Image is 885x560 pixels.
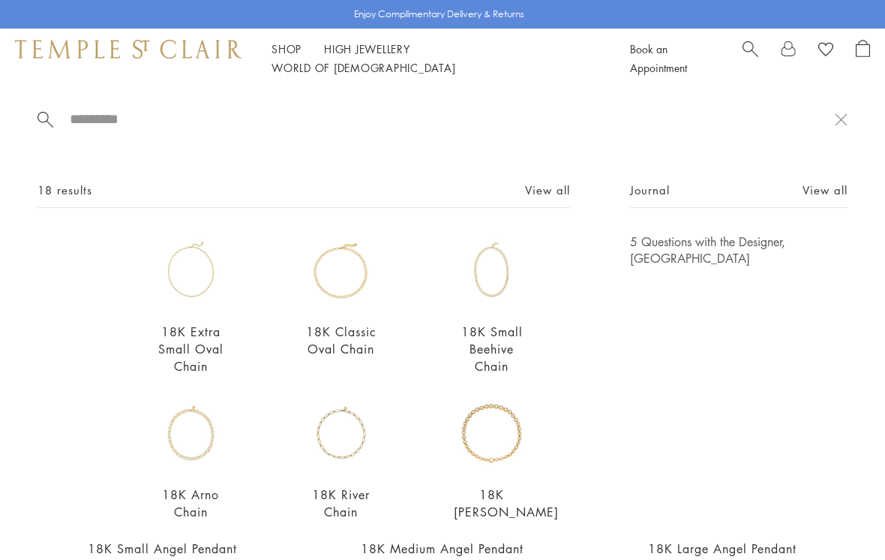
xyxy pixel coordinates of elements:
[271,60,455,75] a: World of [DEMOGRAPHIC_DATA]World of [DEMOGRAPHIC_DATA]
[158,324,223,375] a: 18K Extra Small Oval Chain
[630,41,687,75] a: Book an Appointment
[37,181,92,200] span: 18 results
[461,324,523,375] a: 18K Small Beehive Chain
[630,181,670,200] span: Journal
[324,41,410,56] a: High JewelleryHigh Jewellery
[153,233,229,309] img: N88863-XSOV18
[630,233,847,266] a: 5 Questions with the Designer, [GEOGRAPHIC_DATA]
[304,233,379,309] img: N88865-OV18
[818,40,833,62] a: View Wishlist
[454,396,529,472] img: N78802-R11ARC
[354,7,524,22] p: Enjoy Complimentary Delivery & Returns
[271,40,596,77] nav: Main navigation
[88,540,237,557] a: 18K Small Angel Pendant
[312,486,370,520] a: 18K River Chain
[306,324,376,357] a: 18K Classic Oval Chain
[802,182,847,198] a: View all
[742,40,758,77] a: Search
[454,486,559,555] a: 18K [PERSON_NAME] d’Arc Necklace
[454,233,529,309] img: N88814-XSHEX18
[856,40,870,77] a: Open Shopping Bag
[162,486,219,520] a: 18K Arno Chain
[525,182,570,198] a: View all
[361,540,523,557] a: 18K Medium Angel Pendant
[15,40,241,58] img: Temple St. Clair
[153,396,229,472] img: N88810-ARNO18
[271,41,301,56] a: ShopShop
[648,540,796,557] a: 18K Large Angel Pendant
[304,396,379,472] img: N88891-RIVER18
[810,489,870,545] iframe: Gorgias live chat messenger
